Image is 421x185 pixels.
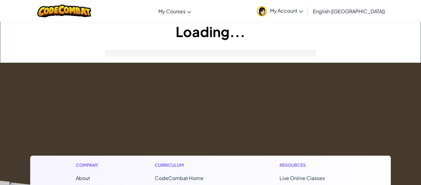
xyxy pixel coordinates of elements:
a: My Courses [155,3,194,19]
a: English ([GEOGRAPHIC_DATA]) [310,3,388,19]
h1: Loading... [0,22,421,41]
span: English ([GEOGRAPHIC_DATA]) [313,8,385,15]
a: Live Online Classes [280,175,325,181]
img: CodeCombat logo [37,5,91,17]
span: CodeCombat Home [155,175,203,181]
img: avatar [257,6,267,16]
h1: Curriculum [155,162,229,168]
span: My Account [270,7,303,14]
a: About [76,175,90,181]
a: My Account [254,1,306,21]
h1: Company [76,162,104,168]
h1: Resources [280,162,345,168]
span: My Courses [158,8,186,15]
